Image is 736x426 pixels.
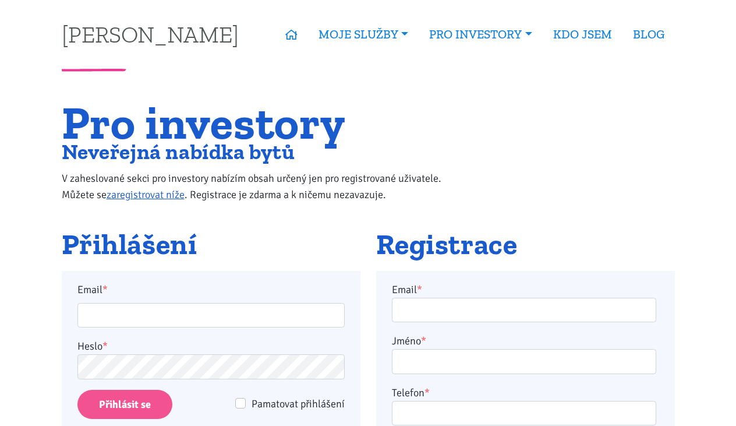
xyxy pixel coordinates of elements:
h2: Neveřejná nabídka bytů [62,142,465,161]
a: MOJE SLUŽBY [308,21,419,48]
a: BLOG [622,21,675,48]
label: Email [69,281,352,298]
span: Pamatovat přihlášení [252,397,345,410]
a: zaregistrovat níže [107,188,185,201]
label: Telefon [392,385,430,401]
h2: Registrace [376,229,675,260]
h2: Přihlášení [62,229,360,260]
input: Přihlásit se [77,390,172,420]
a: PRO INVESTORY [419,21,542,48]
a: KDO JSEM [543,21,622,48]
label: Email [392,281,422,298]
h1: Pro investory [62,103,465,142]
label: Jméno [392,333,426,349]
a: [PERSON_NAME] [62,23,239,45]
abbr: required [424,386,430,399]
abbr: required [417,283,422,296]
label: Heslo [77,338,108,354]
abbr: required [421,335,426,347]
p: V zaheslované sekci pro investory nabízím obsah určený jen pro registrované uživatele. Můžete se ... [62,170,465,203]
